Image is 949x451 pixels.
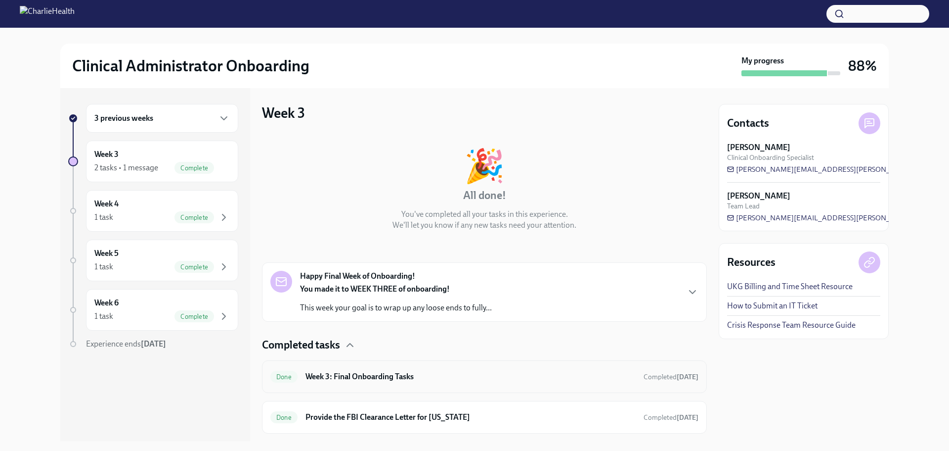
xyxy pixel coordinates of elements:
[94,248,119,259] h6: Week 5
[72,56,309,76] h2: Clinical Administrator Onboarding
[300,302,492,313] p: This week your goal is to wrap up any loose ends to fully...
[68,190,238,232] a: Week 41 taskComplete
[644,373,698,381] span: Completed
[848,57,877,75] h3: 88%
[270,409,698,425] a: DoneProvide the FBI Clearance Letter for [US_STATE]Completed[DATE]
[270,369,698,385] a: DoneWeek 3: Final Onboarding TasksCompleted[DATE]
[270,414,298,421] span: Done
[305,412,636,423] h6: Provide the FBI Clearance Letter for [US_STATE]
[644,413,698,422] span: September 12th, 2025 17:48
[262,104,305,122] h3: Week 3
[20,6,75,22] img: CharlieHealth
[392,220,576,231] p: We'll let you know if any new tasks need your attention.
[262,338,707,352] div: Completed tasks
[727,191,790,201] strong: [PERSON_NAME]
[727,116,769,131] h4: Contacts
[677,413,698,422] strong: [DATE]
[741,55,784,66] strong: My progress
[727,201,760,211] span: Team Lead
[300,271,415,282] strong: Happy Final Week of Onboarding!
[270,373,298,381] span: Done
[174,164,214,172] span: Complete
[68,240,238,281] a: Week 51 taskComplete
[68,289,238,331] a: Week 61 taskComplete
[401,209,568,220] p: You've completed all your tasks in this experience.
[86,339,166,349] span: Experience ends
[174,214,214,221] span: Complete
[305,371,636,382] h6: Week 3: Final Onboarding Tasks
[644,372,698,382] span: September 16th, 2025 16:36
[94,298,119,308] h6: Week 6
[94,261,113,272] div: 1 task
[94,212,113,223] div: 1 task
[727,301,818,311] a: How to Submit an IT Ticket
[174,313,214,320] span: Complete
[94,199,119,209] h6: Week 4
[727,255,776,270] h4: Resources
[727,320,856,331] a: Crisis Response Team Resource Guide
[727,153,814,162] span: Clinical Onboarding Specialist
[94,311,113,322] div: 1 task
[300,284,450,294] strong: You made it to WEEK THREE of onboarding!
[94,149,119,160] h6: Week 3
[94,162,158,173] div: 2 tasks • 1 message
[86,104,238,133] div: 3 previous weeks
[463,188,506,203] h4: All done!
[727,281,853,292] a: UKG Billing and Time Sheet Resource
[141,339,166,349] strong: [DATE]
[677,373,698,381] strong: [DATE]
[174,263,214,271] span: Complete
[644,413,698,422] span: Completed
[262,338,340,352] h4: Completed tasks
[68,141,238,182] a: Week 32 tasks • 1 messageComplete
[464,150,505,182] div: 🎉
[727,142,790,153] strong: [PERSON_NAME]
[94,113,153,124] h6: 3 previous weeks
